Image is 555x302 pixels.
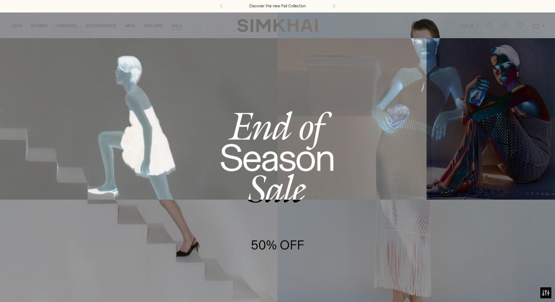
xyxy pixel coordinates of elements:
span: 0 [540,22,546,29]
a: Open cart modal [529,18,543,33]
button: USD $ [460,18,480,34]
a: Wishlist [513,18,528,33]
a: ACCESSORIES [86,18,116,34]
a: SIMKHAI [237,18,318,33]
a: Go to the account page [498,18,512,33]
a: DRESSES [57,18,77,34]
a: WOMEN [31,18,48,34]
a: MEN [125,18,135,34]
a: Open search modal [482,18,497,33]
a: EXPLORE [144,18,163,34]
a: NEW [12,18,22,34]
a: Discover the new Fall Collection [249,3,306,9]
a: SALE [171,18,182,34]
